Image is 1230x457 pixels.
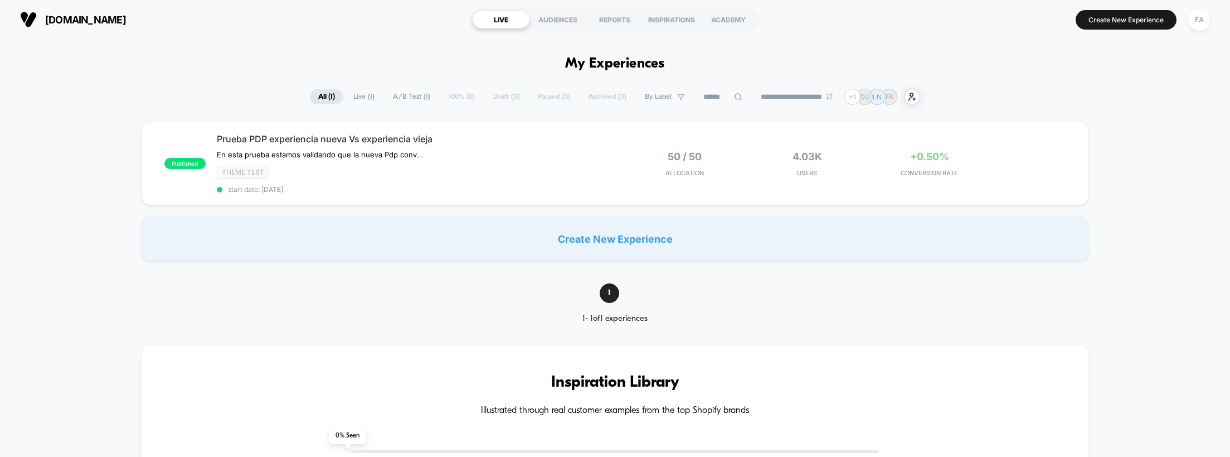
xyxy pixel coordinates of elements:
img: end [826,93,833,100]
img: Visually logo [20,11,37,28]
div: REPORTS [586,11,643,28]
button: [DOMAIN_NAME] [17,11,129,28]
span: All ( 1 ) [310,89,343,104]
h4: Illustrated through real customer examples from the top Shopify brands [175,406,1055,416]
span: Theme Test [217,166,269,179]
span: start date: [DATE] [217,185,615,194]
button: FA [1185,8,1213,31]
div: ACADEMY [700,11,757,28]
span: En esta prueba estamos validando que la nueva Pdp convierta mejor que el diseño anterior de la pdp [217,150,424,159]
div: LIVE [473,11,529,28]
span: 50 / 50 [668,151,702,162]
span: Allocation [665,169,704,177]
span: Live ( 1 ) [345,89,383,104]
span: Users [749,169,866,177]
div: + 1 [844,89,860,105]
h1: My Experiences [565,56,665,72]
div: 1 - 1 of 1 experiences [561,314,669,324]
p: LN [873,93,882,101]
span: 4.03k [793,151,822,162]
div: AUDIENCES [529,11,586,28]
p: FA [886,93,893,101]
span: A/B Test ( 1 ) [385,89,439,104]
span: 0 % Seen [329,427,366,444]
h3: Inspiration Library [175,374,1055,392]
button: Create New Experience [1076,10,1176,30]
div: INSPIRATIONS [643,11,700,28]
span: By Label [645,93,672,101]
div: FA [1188,9,1210,31]
span: CONVERSION RATE [871,169,988,177]
div: Create New Experience [142,217,1088,261]
p: DU [860,93,870,101]
span: +0.50% [910,151,949,162]
span: [DOMAIN_NAME] [45,14,126,26]
span: published [164,158,206,169]
span: 1 [600,283,619,303]
span: Prueba PDP experiencia nueva Vs experiencia vieja [217,133,615,145]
